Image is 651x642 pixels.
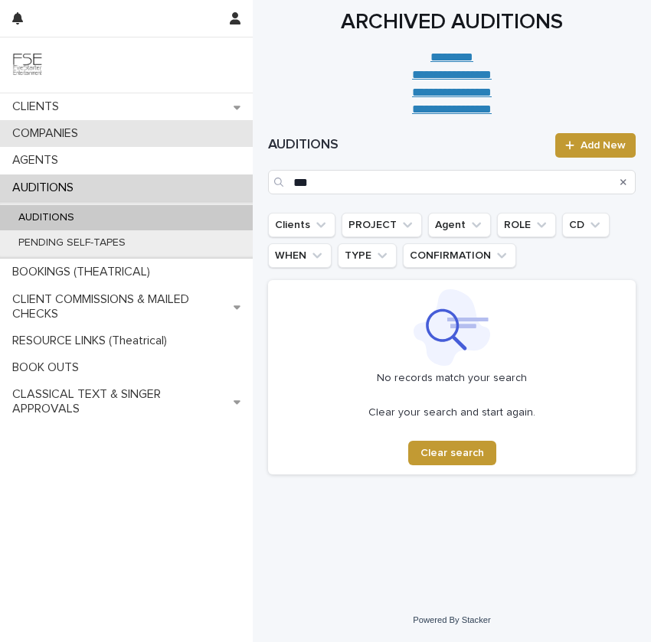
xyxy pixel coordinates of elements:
[6,387,234,416] p: CLASSICAL TEXT & SINGER APPROVALS
[268,243,332,268] button: WHEN
[268,213,335,237] button: Clients
[420,448,484,458] span: Clear search
[555,133,636,158] a: Add New
[6,265,162,279] p: BOOKINGS (THEATRICAL)
[12,50,43,80] img: 9JgRvJ3ETPGCJDhvPVA5
[6,360,91,375] p: BOOK OUTS
[368,406,535,419] p: Clear your search and start again.
[6,153,70,168] p: AGENTS
[6,99,71,114] p: CLIENTS
[268,170,636,194] input: Search
[562,213,610,237] button: CD
[6,292,234,321] p: CLIENT COMMISSIONS & MAILED CHECKS
[6,181,86,195] p: AUDITIONS
[6,126,90,141] p: COMPANIES
[268,8,636,37] h1: ARCHIVED AUDITIONS
[428,213,491,237] button: Agent
[408,441,496,465] button: Clear search
[413,615,490,624] a: Powered By Stacker
[497,213,556,237] button: ROLE
[6,334,179,348] p: RESOURCE LINKS (Theatrical)
[6,236,138,249] p: PENDING SELF-TAPES
[277,372,626,385] p: No records match your search
[342,213,422,237] button: PROJECT
[338,243,397,268] button: TYPE
[403,243,516,268] button: CONFIRMATION
[6,211,87,224] p: AUDITIONS
[581,140,626,151] span: Add New
[268,136,546,155] h1: AUDITIONS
